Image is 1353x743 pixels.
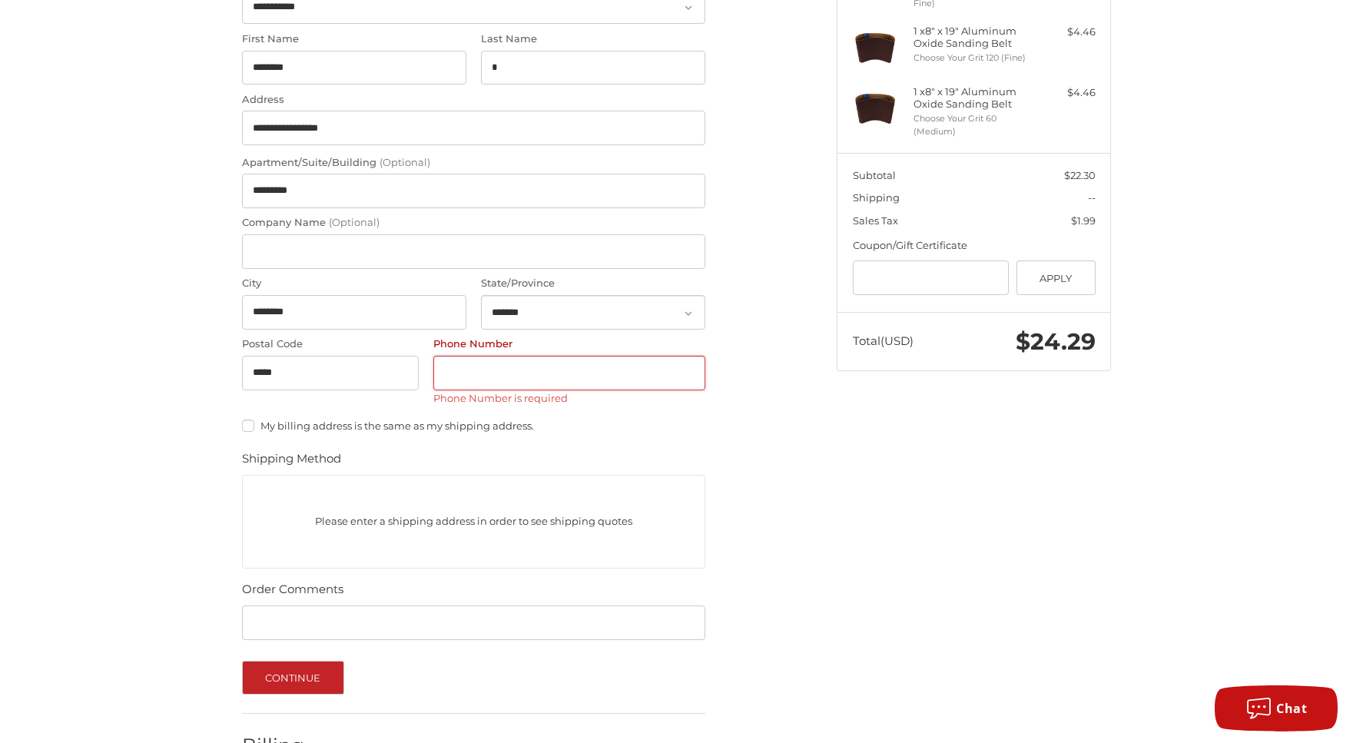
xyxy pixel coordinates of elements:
[242,92,705,108] label: Address
[914,25,1031,50] h4: 1 x 8" x 19" Aluminum Oxide Sanding Belt
[853,333,914,348] span: Total (USD)
[242,450,341,475] legend: Shipping Method
[481,32,705,47] label: Last Name
[853,191,900,204] span: Shipping
[433,337,705,352] label: Phone Number
[853,260,1010,295] input: Gift Certificate or Coupon Code
[853,169,896,181] span: Subtotal
[242,661,344,695] button: Continue
[242,276,466,291] label: City
[1088,191,1096,204] span: --
[242,32,466,47] label: First Name
[1016,327,1096,356] span: $24.29
[1064,169,1096,181] span: $22.30
[1071,214,1096,227] span: $1.99
[1276,700,1307,717] span: Chat
[1035,85,1096,101] div: $4.46
[1215,685,1338,731] button: Chat
[853,214,898,227] span: Sales Tax
[914,51,1031,65] li: Choose Your Grit 120 (Fine)
[914,85,1031,111] h4: 1 x 8" x 19" Aluminum Oxide Sanding Belt
[242,215,705,231] label: Company Name
[242,337,419,352] label: Postal Code
[242,581,343,605] legend: Order Comments
[481,276,705,291] label: State/Province
[380,156,430,168] small: (Optional)
[242,155,705,171] label: Apartment/Suite/Building
[329,216,380,228] small: (Optional)
[243,506,705,536] p: Please enter a shipping address in order to see shipping quotes
[1035,25,1096,40] div: $4.46
[433,392,705,404] label: Phone Number is required
[853,238,1096,254] div: Coupon/Gift Certificate
[1016,260,1096,295] button: Apply
[914,112,1031,138] li: Choose Your Grit 60 (Medium)
[242,420,705,432] label: My billing address is the same as my shipping address.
